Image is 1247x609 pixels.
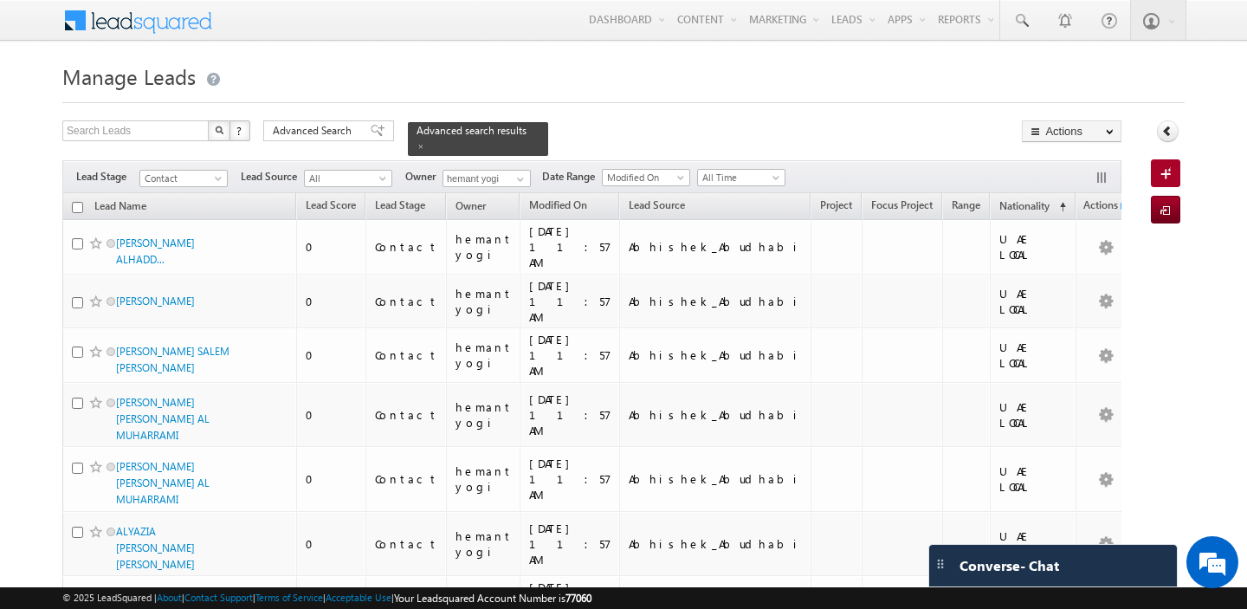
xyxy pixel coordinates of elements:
div: UAE LOCAL [999,399,1068,431]
a: Focus Project [863,196,941,218]
div: 0 [306,294,358,309]
a: [PERSON_NAME] SALEM [PERSON_NAME] [116,345,229,374]
div: Abhishek_Abudhabi [629,471,803,487]
a: [PERSON_NAME] [PERSON_NAME] AL MUHARRAMI [116,460,210,506]
a: Lead Name [86,197,155,219]
div: Abhishek_Abudhabi [629,536,803,552]
div: [DATE] 11:57 AM [529,224,611,270]
div: Contact [375,471,438,487]
button: ? [229,120,250,141]
div: hemant yogi [456,399,513,431]
span: Your Leadsquared Account Number is [394,592,591,605]
input: Type to Search [443,170,531,187]
a: Contact [139,170,228,187]
span: Manage Leads [62,62,196,90]
span: Nationality [999,199,1050,212]
span: Modified On [603,170,685,185]
a: Show All Items [507,171,529,188]
span: Contact [140,171,223,186]
a: Lead Stage [366,196,434,218]
div: 0 [306,239,358,255]
div: 0 [306,536,358,552]
span: Advanced search results [417,124,527,137]
div: Contact [375,347,438,363]
a: [PERSON_NAME] [116,295,195,308]
span: Owner [405,169,443,185]
span: Converse - Chat [959,558,1059,573]
div: UAE LOCAL [999,528,1068,560]
span: All Time [698,170,780,185]
span: Actions [1076,196,1118,218]
span: Lead Source [241,169,304,185]
div: UAE LOCAL [999,286,1068,317]
div: hemant yogi [456,231,513,262]
a: Contact Support [184,592,253,603]
span: Owner [456,199,486,212]
div: Contact [375,294,438,309]
img: Search [215,126,223,134]
input: Check all records [72,202,83,213]
div: [DATE] 11:57 AM [529,332,611,379]
a: About [157,592,182,603]
span: Lead Stage [76,169,139,185]
div: Abhishek_Abudhabi [629,347,803,363]
span: All [305,171,387,186]
div: [DATE] 11:57 AM [529,521,611,567]
a: Modified On [520,196,596,218]
span: Lead Stage [375,198,425,211]
div: [DATE] 11:57 AM [529,392,611,438]
div: UAE LOCAL [999,340,1068,371]
div: UAE LOCAL [999,231,1068,262]
div: hemant yogi [456,340,513,371]
span: Focus Project [871,198,933,211]
span: Lead Score [306,198,356,211]
div: hemant yogi [456,528,513,560]
div: Contact [375,239,438,255]
a: Terms of Service [255,592,323,603]
a: Nationality (sorted ascending) [991,196,1075,218]
a: ALYAZIA [PERSON_NAME] [PERSON_NAME] [116,525,195,571]
button: Actions [1022,120,1121,142]
a: All [304,170,392,187]
div: 0 [306,407,358,423]
a: [PERSON_NAME] [PERSON_NAME] AL MUHARRAMI [116,396,210,442]
div: 0 [306,471,358,487]
div: Abhishek_Abudhabi [629,407,803,423]
span: Lead Source [629,198,685,211]
a: Project [811,196,861,218]
a: Modified On [602,169,690,186]
span: Modified On [529,198,587,211]
span: © 2025 LeadSquared | | | | | [62,590,591,606]
img: carter-drag [934,557,947,571]
div: Contact [375,407,438,423]
div: UAE LOCAL [999,463,1068,495]
a: Lead Source [620,196,694,218]
a: Lead Score [297,196,365,218]
div: hemant yogi [456,286,513,317]
a: Acceptable Use [326,592,391,603]
span: 77060 [565,592,591,605]
div: Abhishek_Abudhabi [629,239,803,255]
a: All Time [697,169,785,186]
div: [DATE] 11:57 AM [529,456,611,502]
span: ? [236,123,244,138]
span: Range [952,198,980,211]
div: Contact [375,536,438,552]
div: 0 [306,347,358,363]
div: hemant yogi [456,463,513,495]
span: Project [820,198,852,211]
span: Date Range [542,169,602,185]
span: Advanced Search [273,123,357,139]
span: (sorted ascending) [1052,200,1066,214]
div: Abhishek_Abudhabi [629,294,803,309]
div: [DATE] 11:57 AM [529,278,611,325]
a: Range [943,196,989,218]
a: [PERSON_NAME] ALHADD... [116,236,195,266]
